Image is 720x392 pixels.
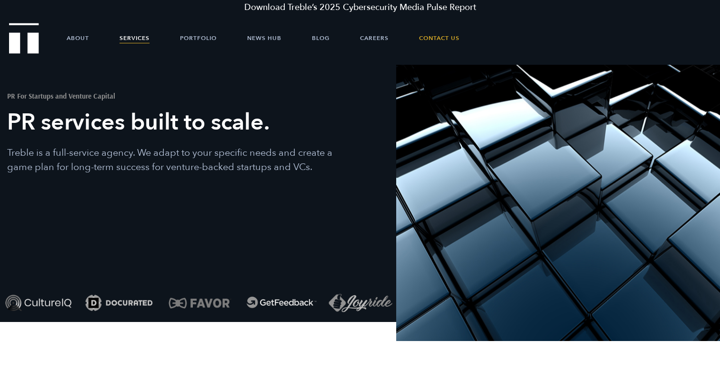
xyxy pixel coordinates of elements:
img: Favor logo [161,284,237,322]
a: Contact Us [419,24,460,52]
a: About [67,24,89,52]
img: Treble logo [9,23,39,53]
a: News Hub [247,24,281,52]
img: Get Feedback logo [242,284,318,322]
h1: PR services built to scale. [7,108,343,137]
img: Docurated logo [80,284,156,322]
a: Blog [312,24,330,52]
a: Portfolio [180,24,217,52]
a: Treble Homepage [10,24,38,53]
a: Careers [360,24,389,52]
p: Treble is a full-service agency. We adapt to your specific needs and create a game plan for long-... [7,146,343,174]
h2: PR For Startups and Venture Capital [7,92,343,100]
img: Joy Ride logo [322,284,398,322]
a: Services [120,24,150,52]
